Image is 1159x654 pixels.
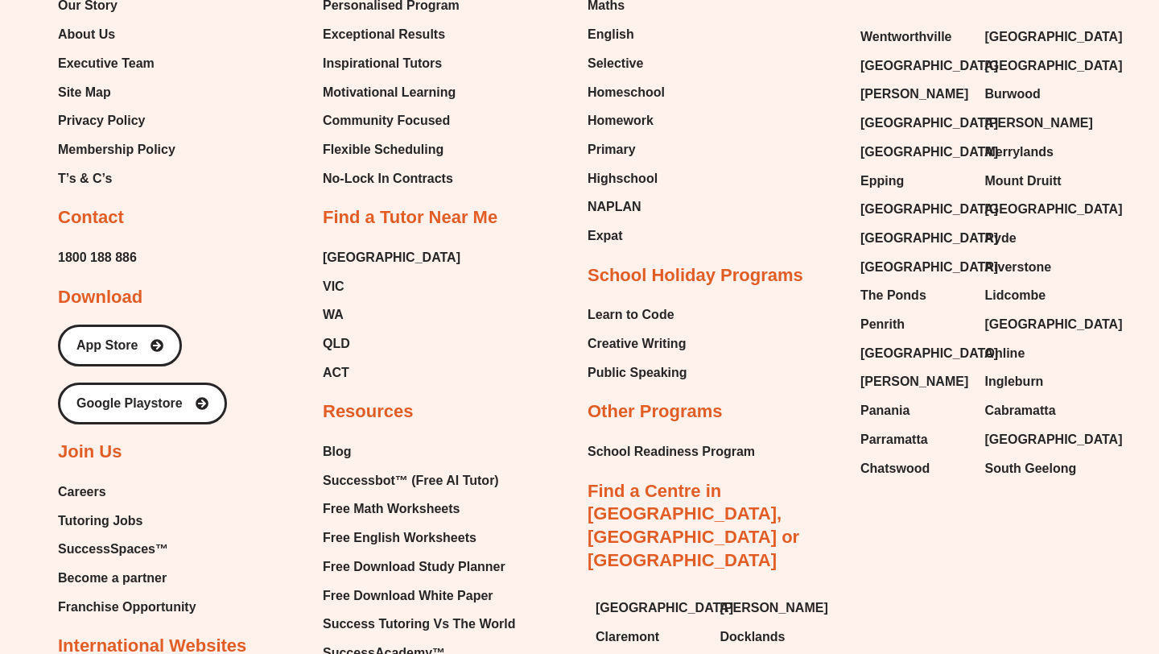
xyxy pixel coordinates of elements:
[323,469,515,493] a: Successbot™ (Free AI Tutor)
[58,537,196,561] a: SuccessSpaces™
[323,52,442,76] span: Inspirational Tutors
[985,140,1054,164] span: Merrylands
[588,23,665,47] a: English
[860,25,969,49] a: Wentworthville
[860,197,969,221] a: [GEOGRAPHIC_DATA]
[323,497,460,521] span: Free Math Worksheets
[58,566,167,590] span: Become a partner
[323,52,460,76] a: Inspirational Tutors
[860,111,998,135] span: [GEOGRAPHIC_DATA]
[596,625,659,649] span: Claremont
[860,82,969,106] a: [PERSON_NAME]
[58,595,196,619] span: Franchise Opportunity
[588,400,723,424] h2: Other Programs
[860,399,909,423] span: Panania
[323,246,460,270] span: [GEOGRAPHIC_DATA]
[860,284,969,308] a: The Ponds
[985,428,1123,452] span: [GEOGRAPHIC_DATA]
[588,167,665,191] a: Highschool
[860,457,930,481] span: Chatswood
[323,109,450,133] span: Community Focused
[588,195,665,219] a: NAPLAN
[985,399,1094,423] a: Cabramatta
[323,555,515,579] a: Free Download Study Planner
[985,313,1123,337] span: [GEOGRAPHIC_DATA]
[588,332,686,356] span: Creative Writing
[588,332,687,356] a: Creative Writing
[58,286,142,309] h2: Download
[860,25,952,49] span: Wentworthville
[860,313,905,337] span: Penrith
[58,23,175,47] a: About Us
[76,397,183,410] span: Google Playstore
[720,596,829,620] a: [PERSON_NAME]
[58,109,175,133] a: Privacy Policy
[860,140,969,164] a: [GEOGRAPHIC_DATA]
[323,584,515,608] a: Free Download White Paper
[985,370,1094,394] a: Ingleburn
[323,361,460,385] a: ACT
[323,303,460,327] a: WA
[985,197,1094,221] a: [GEOGRAPHIC_DATA]
[588,81,665,105] a: Homeschool
[58,167,175,191] a: T’s & C’s
[588,361,687,385] a: Public Speaking
[985,341,1025,366] span: Online
[985,82,1041,106] span: Burwood
[323,81,460,105] a: Motivational Learning
[860,226,969,250] a: [GEOGRAPHIC_DATA]
[860,428,928,452] span: Parramatta
[323,275,344,299] span: VIC
[58,246,137,270] a: 1800 188 886
[588,481,799,570] a: Find a Centre in [GEOGRAPHIC_DATA], [GEOGRAPHIC_DATA] or [GEOGRAPHIC_DATA]
[323,81,456,105] span: Motivational Learning
[860,370,969,394] a: [PERSON_NAME]
[58,509,142,533] span: Tutoring Jobs
[323,167,453,191] span: No-Lock In Contracts
[985,428,1094,452] a: [GEOGRAPHIC_DATA]
[323,167,460,191] a: No-Lock In Contracts
[860,169,904,193] span: Epping
[588,303,674,327] span: Learn to Code
[588,440,755,464] span: School Readiness Program
[985,399,1056,423] span: Cabramatta
[58,23,115,47] span: About Us
[58,206,124,230] h2: Contact
[985,140,1094,164] a: Merrylands
[588,167,658,191] span: Highschool
[860,197,998,221] span: [GEOGRAPHIC_DATA]
[58,480,106,504] span: Careers
[596,596,704,620] a: [GEOGRAPHIC_DATA]
[323,440,515,464] a: Blog
[323,275,460,299] a: VIC
[860,284,926,308] span: The Ponds
[323,526,476,550] span: Free English Worksheets
[985,82,1094,106] a: Burwood
[58,109,146,133] span: Privacy Policy
[596,596,733,620] span: [GEOGRAPHIC_DATA]
[58,138,175,162] span: Membership Policy
[720,625,786,649] span: Docklands
[58,509,196,533] a: Tutoring Jobs
[58,81,111,105] span: Site Map
[588,224,623,248] span: Expat
[860,428,969,452] a: Parramatta
[323,23,460,47] a: Exceptional Results
[323,526,515,550] a: Free English Worksheets
[323,303,344,327] span: WA
[58,383,227,424] a: Google Playstore
[985,457,1094,481] a: South Geelong
[985,226,1017,250] span: Ryde
[985,111,1094,135] a: [PERSON_NAME]
[323,612,515,636] span: Success Tutoring Vs The World
[323,138,443,162] span: Flexible Scheduling
[883,472,1159,654] iframe: Chat Widget
[985,284,1046,308] span: Lidcombe
[323,584,493,608] span: Free Download White Paper
[985,54,1123,78] span: [GEOGRAPHIC_DATA]
[985,284,1094,308] a: Lidcombe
